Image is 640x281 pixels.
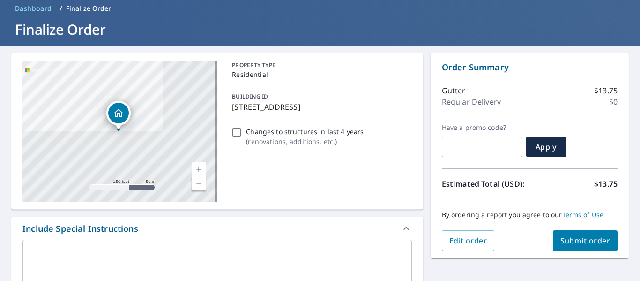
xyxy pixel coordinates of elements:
[246,127,364,137] p: Changes to structures in last 4 years
[442,96,501,107] p: Regular Delivery
[562,210,604,219] a: Terms of Use
[11,20,629,39] h1: Finalize Order
[232,101,408,113] p: [STREET_ADDRESS]
[15,4,52,13] span: Dashboard
[22,222,138,235] div: Include Special Instructions
[594,178,618,190] p: $13.75
[553,230,618,251] button: Submit order
[442,61,618,74] p: Order Summary
[11,1,56,16] a: Dashboard
[609,96,618,107] p: $0
[232,92,268,100] p: BUILDING ID
[534,142,558,152] span: Apply
[60,3,62,14] li: /
[449,235,487,246] span: Edit order
[442,178,530,190] p: Estimated Total (USD):
[11,217,423,240] div: Include Special Instructions
[442,85,466,96] p: Gutter
[106,101,131,130] div: Dropped pin, building 1, Residential property, 7591 Pennycroft Dr Indianapolis, IN 46236
[442,211,618,219] p: By ordering a report you agree to our
[442,123,522,132] label: Have a promo code?
[246,137,364,146] p: ( renovations, additions, etc. )
[526,137,566,157] button: Apply
[192,176,206,190] a: Current Level 17, Zoom Out
[11,1,629,16] nav: breadcrumb
[594,85,618,96] p: $13.75
[232,61,408,69] p: PROPERTY TYPE
[560,235,610,246] span: Submit order
[192,162,206,176] a: Current Level 17, Zoom In
[66,4,112,13] p: Finalize Order
[442,230,495,251] button: Edit order
[232,69,408,79] p: Residential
